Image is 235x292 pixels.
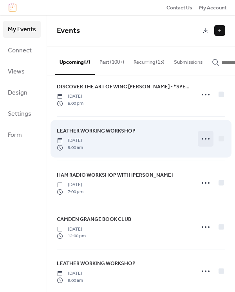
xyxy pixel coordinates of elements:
[57,259,136,268] a: LEATHER WORKING WORKSHOP
[166,4,192,11] a: Contact Us
[57,137,83,144] span: [DATE]
[57,83,190,91] span: DISCOVER THE ART OF WING [PERSON_NAME] - *SPECIAL DATE*
[57,226,86,233] span: [DATE]
[8,87,27,99] span: Design
[55,47,95,75] button: Upcoming (7)
[57,82,190,91] a: DISCOVER THE ART OF WING [PERSON_NAME] - *SPECIAL DATE*
[8,23,36,36] span: My Events
[57,270,83,277] span: [DATE]
[57,260,136,267] span: LEATHER WORKING WORKSHOP
[166,4,192,12] span: Contact Us
[3,63,41,80] a: Views
[57,127,136,135] a: LEATHER WORKING WORKSHOP
[57,23,80,38] span: Events
[9,3,16,12] img: logo
[57,181,83,188] span: [DATE]
[57,215,131,224] a: CAMDEN GRANGE BOOK CLUB
[8,129,22,142] span: Form
[169,47,207,74] button: Submissions
[8,45,32,57] span: Connect
[3,126,41,143] a: Form
[3,42,41,59] a: Connect
[95,47,129,74] button: Past (100+)
[199,4,226,12] span: My Account
[129,47,169,74] button: Recurring (13)
[57,233,86,240] span: 12:00 pm
[57,93,83,100] span: [DATE]
[57,188,83,195] span: 7:00 pm
[57,215,131,223] span: CAMDEN GRANGE BOOK CLUB
[3,21,41,38] a: My Events
[3,105,41,122] a: Settings
[57,100,83,107] span: 5:00 pm
[8,66,25,78] span: Views
[8,108,31,120] span: Settings
[57,171,173,179] a: HAM RADIO WORKSHOP WITH [PERSON_NAME]
[57,277,83,284] span: 9:00 am
[199,4,226,11] a: My Account
[57,144,83,151] span: 9:00 am
[3,84,41,101] a: Design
